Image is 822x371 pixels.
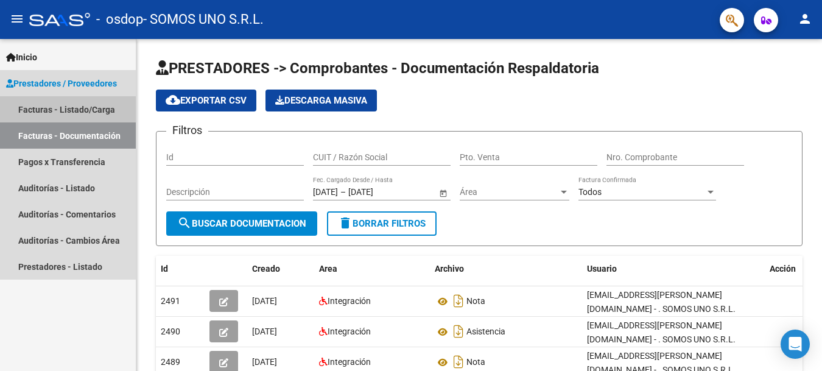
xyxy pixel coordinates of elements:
[96,6,143,33] span: - osdop
[156,256,205,282] datatable-header-cell: Id
[348,187,408,197] input: Fecha fin
[466,358,485,367] span: Nota
[328,357,371,367] span: Integración
[435,264,464,274] span: Archivo
[177,216,192,230] mat-icon: search
[578,187,602,197] span: Todos
[161,296,180,306] span: 2491
[265,90,377,111] button: Descarga Masiva
[437,186,449,199] button: Open calendar
[166,122,208,139] h3: Filtros
[587,320,736,344] span: [EMAIL_ADDRESS][PERSON_NAME][DOMAIN_NAME] - . SOMOS UNO S.R.L.
[252,264,280,274] span: Creado
[161,357,180,367] span: 2489
[328,327,371,336] span: Integración
[252,357,277,367] span: [DATE]
[587,264,617,274] span: Usuario
[156,90,256,111] button: Exportar CSV
[252,327,277,336] span: [DATE]
[252,296,277,306] span: [DATE]
[798,12,812,26] mat-icon: person
[143,6,264,33] span: - SOMOS UNO S.R.L.
[451,322,466,341] i: Descargar documento
[161,264,168,274] span: Id
[466,327,505,337] span: Asistencia
[770,264,796,274] span: Acción
[466,297,485,306] span: Nota
[328,296,371,306] span: Integración
[265,90,377,111] app-download-masive: Descarga masiva de comprobantes (adjuntos)
[10,12,24,26] mat-icon: menu
[6,77,117,90] span: Prestadores / Proveedores
[275,95,367,106] span: Descarga Masiva
[430,256,582,282] datatable-header-cell: Archivo
[166,211,317,236] button: Buscar Documentacion
[340,187,346,197] span: –
[166,95,247,106] span: Exportar CSV
[313,187,338,197] input: Fecha inicio
[166,93,180,107] mat-icon: cloud_download
[161,327,180,336] span: 2490
[338,216,353,230] mat-icon: delete
[338,218,426,229] span: Borrar Filtros
[177,218,306,229] span: Buscar Documentacion
[582,256,765,282] datatable-header-cell: Usuario
[327,211,437,236] button: Borrar Filtros
[451,291,466,311] i: Descargar documento
[460,187,558,197] span: Área
[6,51,37,64] span: Inicio
[781,330,810,359] div: Open Intercom Messenger
[314,256,430,282] datatable-header-cell: Area
[587,290,736,314] span: [EMAIL_ADDRESS][PERSON_NAME][DOMAIN_NAME] - . SOMOS UNO S.R.L.
[247,256,314,282] datatable-header-cell: Creado
[319,264,337,274] span: Area
[156,60,599,77] span: PRESTADORES -> Comprobantes - Documentación Respaldatoria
